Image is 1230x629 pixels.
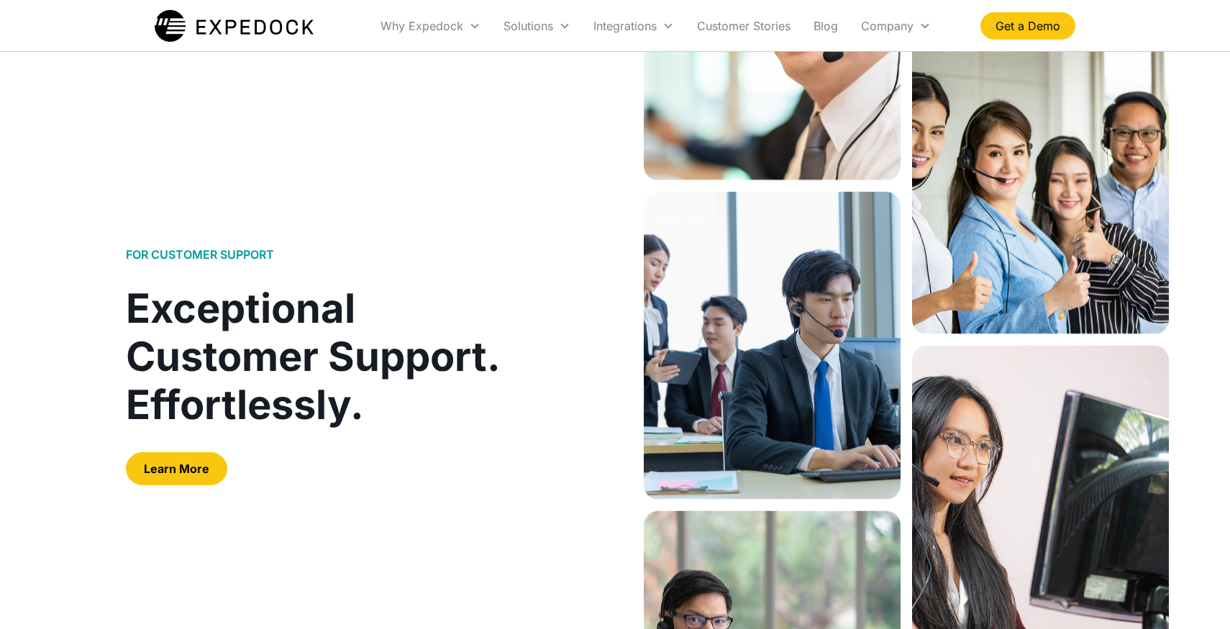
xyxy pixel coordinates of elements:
h1: FOR CUSTOMER SUPPORT [126,248,274,262]
a: Get a Demo [980,12,1075,40]
div: Company [861,19,914,33]
div: Solutions [504,19,553,33]
div: Solutions [492,1,582,50]
div: Integrations [593,19,657,33]
img: Expedock Logo [155,8,314,44]
div: Why Expedock [381,19,463,33]
a: Customer Stories [685,1,802,50]
div: Exceptional Customer Support. Effortlessly. [126,285,529,430]
a: Learn More [126,452,227,485]
div: Company [849,1,942,50]
img: three woman and a man smiling and had their thumps up [912,27,1169,334]
div: Integrations [582,1,685,50]
a: Blog [802,1,849,50]
img: employees in suit and working at the office [644,192,901,500]
div: Why Expedock [369,1,492,50]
